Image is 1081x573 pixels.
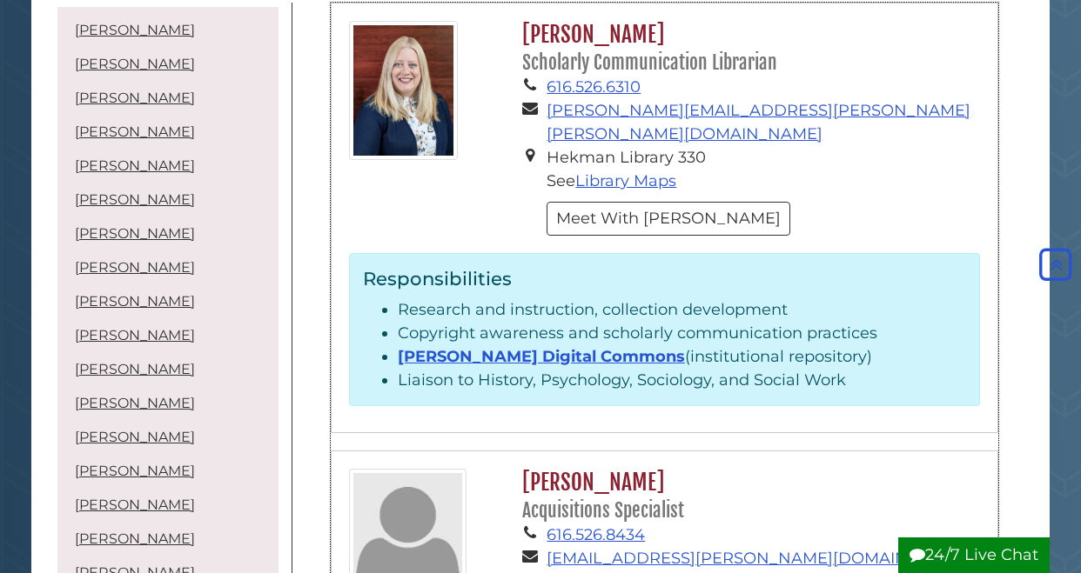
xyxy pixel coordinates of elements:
a: [PERSON_NAME] [75,90,195,106]
li: Hekman Library 330 See [547,146,980,193]
a: [EMAIL_ADDRESS][PERSON_NAME][DOMAIN_NAME] [547,549,971,568]
button: 24/7 Live Chat [898,537,1050,573]
a: Library Maps [575,171,676,190]
li: Liaison to History, Psychology, Sociology, and Social Work [398,369,966,392]
a: [PERSON_NAME] [75,395,195,411]
a: [PERSON_NAME] [75,225,195,242]
a: [PERSON_NAME] [75,123,195,140]
a: [PERSON_NAME] [75,157,195,174]
h3: Responsibilities [363,267,966,290]
a: [PERSON_NAME] [75,463,195,479]
li: Copyright awareness and scholarly communication practices [398,322,966,345]
h2: [PERSON_NAME] [514,21,980,76]
h2: [PERSON_NAME] [514,469,980,523]
a: [PERSON_NAME] [75,429,195,445]
a: 616.526.6310 [547,77,641,97]
a: [PERSON_NAME] [75,293,195,310]
a: [PERSON_NAME] Digital Commons [398,347,685,366]
img: gina_bolger_125x160.jpg [349,21,458,160]
li: (institutional repository) [398,345,966,369]
a: [PERSON_NAME] [75,22,195,38]
a: [PERSON_NAME] [75,530,195,547]
li: Research and instruction, collection development [398,298,966,322]
a: 616.526.8434 [547,525,645,544]
a: [PERSON_NAME] [75,259,195,276]
small: Scholarly Communication Librarian [522,51,777,74]
a: [PERSON_NAME] [75,56,195,72]
a: [PERSON_NAME] [75,327,195,343]
a: [PERSON_NAME] [75,191,195,208]
a: [PERSON_NAME] [75,361,195,377]
button: Meet With [PERSON_NAME] [547,202,790,236]
a: [PERSON_NAME] [75,496,195,513]
small: Acquisitions Specialist [522,499,684,522]
a: [PERSON_NAME][EMAIL_ADDRESS][PERSON_NAME][PERSON_NAME][DOMAIN_NAME] [547,101,970,143]
a: Back to Top [1035,255,1077,274]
